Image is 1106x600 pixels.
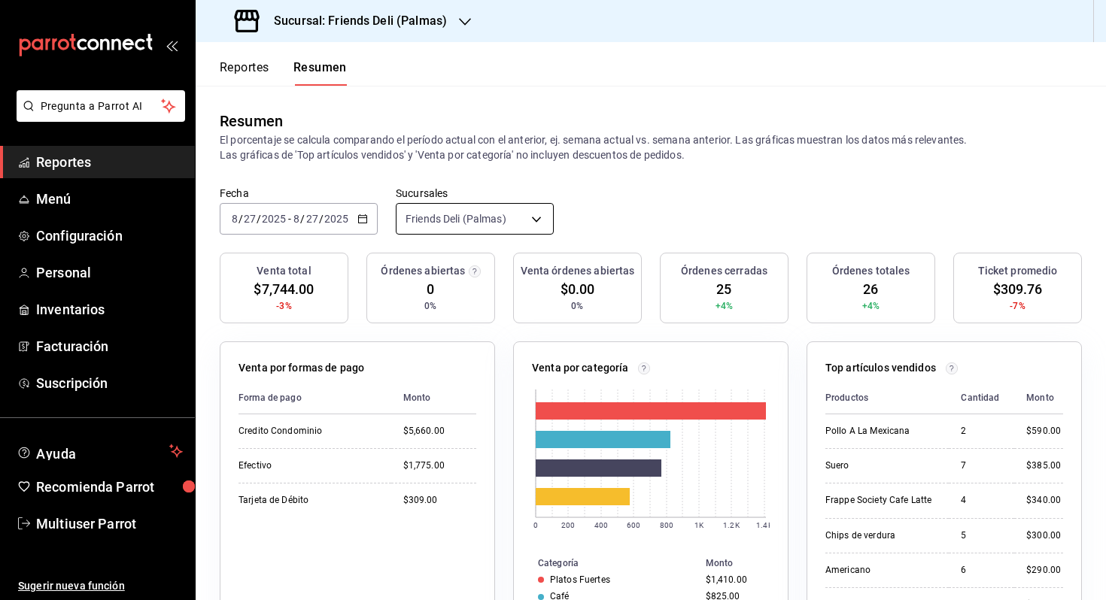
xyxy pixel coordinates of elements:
[561,279,595,299] span: $0.00
[660,521,673,529] text: 800
[1010,299,1025,313] span: -7%
[381,263,465,279] h3: Órdenes abiertas
[324,213,349,225] input: ----
[220,60,269,86] button: Reportes
[41,98,162,114] span: Pregunta a Parrot AI
[276,299,291,313] span: -3%
[825,425,937,438] div: Pollo A La Mexicana
[257,213,261,225] span: /
[561,521,575,529] text: 200
[36,299,183,320] span: Inventarios
[243,213,257,225] input: --
[406,211,506,226] span: Friends Deli (Palmas)
[961,494,1002,507] div: 4
[305,213,319,225] input: --
[254,279,314,299] span: $7,744.00
[293,60,347,86] button: Resumen
[239,213,243,225] span: /
[403,494,476,507] div: $309.00
[723,521,740,529] text: 1.2K
[239,425,379,438] div: Credito Condominio
[961,425,1002,438] div: 2
[862,299,880,313] span: +4%
[36,514,183,534] span: Multiuser Parrot
[993,279,1043,299] span: $309.76
[1026,425,1063,438] div: $590.00
[825,564,937,577] div: Americano
[36,152,183,172] span: Reportes
[825,529,937,542] div: Chips de verdura
[36,442,163,460] span: Ayuda
[533,521,538,529] text: 0
[239,459,379,472] div: Efectivo
[36,336,183,356] span: Facturación
[700,555,788,571] th: Monto
[239,382,391,414] th: Forma de pago
[627,521,640,529] text: 600
[36,189,183,209] span: Menú
[403,459,476,472] div: $1,775.00
[1026,564,1063,577] div: $290.00
[427,279,434,299] span: 0
[1014,382,1063,414] th: Monto
[257,263,311,279] h3: Venta total
[239,494,379,507] div: Tarjeta de Débito
[1026,529,1063,542] div: $300.00
[36,226,183,246] span: Configuración
[220,60,347,86] div: navigation tabs
[300,213,305,225] span: /
[532,360,629,376] p: Venta por categoría
[319,213,324,225] span: /
[293,213,300,225] input: --
[36,477,183,497] span: Recomienda Parrot
[391,382,476,414] th: Monto
[825,494,937,507] div: Frappe Society Cafe Latte
[1026,459,1063,472] div: $385.00
[550,574,610,585] div: Platos Fuertes
[424,299,436,313] span: 0%
[961,459,1002,472] div: 7
[288,213,291,225] span: -
[396,188,554,198] label: Sucursales
[825,360,936,376] p: Top artículos vendidos
[18,578,183,594] span: Sugerir nueva función
[949,382,1014,414] th: Cantidad
[694,521,704,529] text: 1K
[961,529,1002,542] div: 5
[166,39,178,51] button: open_drawer_menu
[514,555,700,571] th: Categoría
[36,262,183,283] span: Personal
[681,263,767,279] h3: Órdenes cerradas
[403,425,476,438] div: $5,660.00
[220,110,283,132] div: Resumen
[756,521,773,529] text: 1.4K
[11,109,185,125] a: Pregunta a Parrot AI
[36,373,183,393] span: Suscripción
[716,299,733,313] span: +4%
[825,459,937,472] div: Suero
[978,263,1058,279] h3: Ticket promedio
[863,279,878,299] span: 26
[571,299,583,313] span: 0%
[706,574,764,585] div: $1,410.00
[825,382,949,414] th: Productos
[716,279,731,299] span: 25
[231,213,239,225] input: --
[220,132,1082,162] p: El porcentaje se calcula comparando el período actual con el anterior, ej. semana actual vs. sema...
[17,90,185,122] button: Pregunta a Parrot AI
[594,521,608,529] text: 400
[521,263,635,279] h3: Venta órdenes abiertas
[1026,494,1063,507] div: $340.00
[239,360,364,376] p: Venta por formas de pago
[961,564,1002,577] div: 6
[261,213,287,225] input: ----
[832,263,910,279] h3: Órdenes totales
[262,12,447,30] h3: Sucursal: Friends Deli (Palmas)
[220,188,378,198] label: Fecha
